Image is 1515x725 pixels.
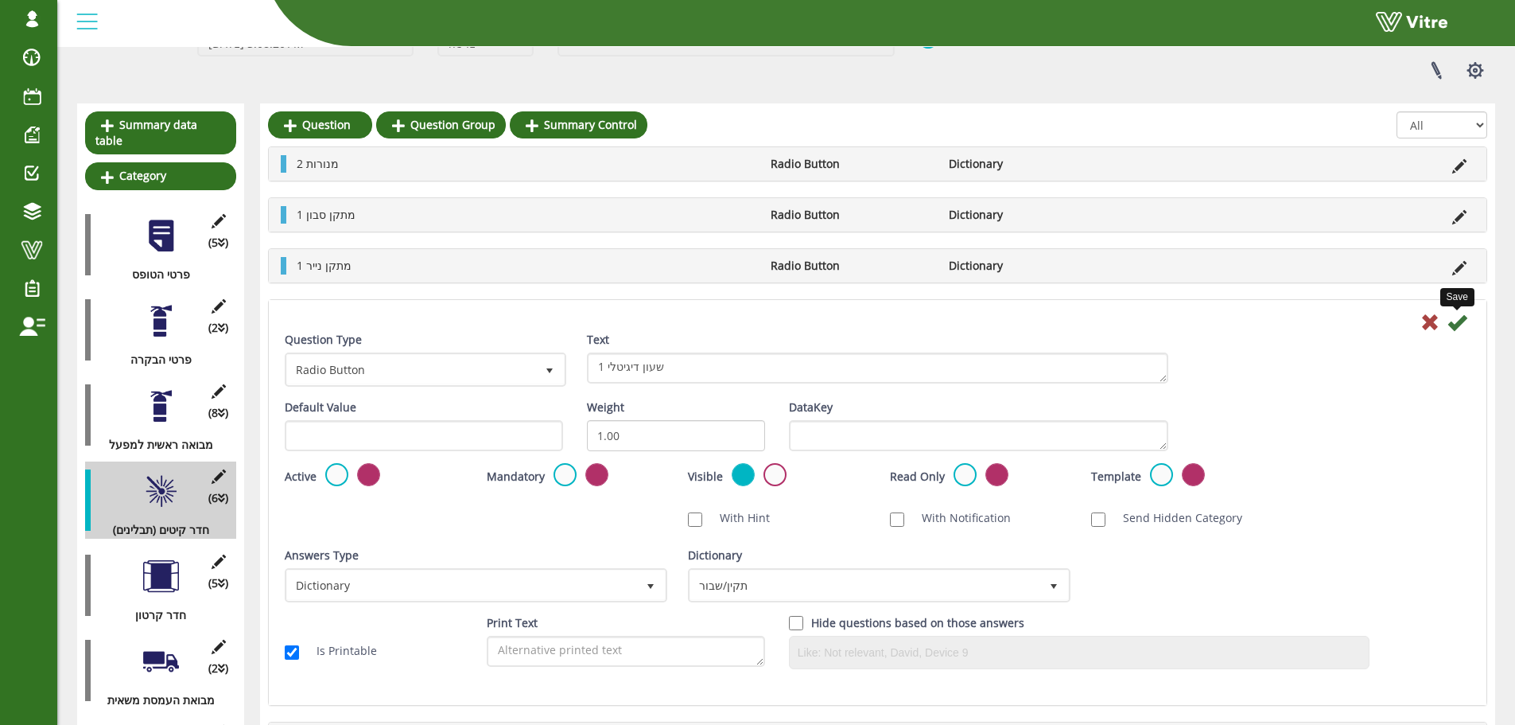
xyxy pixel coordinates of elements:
[535,355,564,384] span: select
[704,509,770,527] label: With Hint
[941,155,1119,173] li: Dictionary
[688,547,742,564] label: Dictionary
[636,571,665,599] span: select
[763,206,941,224] li: Radio Button
[285,399,356,416] label: Default Value
[208,489,228,507] span: (6 )
[487,614,538,632] label: Print Text
[297,207,355,222] span: 1 מתקן סבון
[1107,509,1242,527] label: Send Hidden Category
[688,513,702,527] input: With Hint
[941,206,1119,224] li: Dictionary
[287,355,535,384] span: Radio Button
[285,547,359,564] label: Answers Type
[287,571,636,599] span: Dictionary
[688,468,723,485] label: Visible
[208,234,228,251] span: (5 )
[208,660,228,677] span: (2 )
[85,351,224,368] div: פרטי הבקרה
[941,257,1119,275] li: Dictionary
[85,692,224,709] div: מבואת העמסת משאית
[301,642,377,660] label: Is Printable
[690,571,1039,599] span: תקין/שבור
[890,513,904,527] input: With Notification
[285,468,317,485] label: Active
[85,606,224,624] div: חדר קרטון
[85,436,224,454] div: מבואה ראשית למפעל
[85,266,224,283] div: פרטי הטופס
[890,468,945,485] label: Read Only
[376,111,506,138] a: Question Group
[487,468,545,485] label: Mandatory
[285,331,362,349] label: Question Type
[587,399,624,416] label: Weight
[297,258,352,273] span: 1 מתקן נייר
[789,399,833,416] label: DataKey
[285,645,299,660] input: Is Printable
[789,616,803,630] input: Hide question based on answer
[208,319,228,337] span: (2 )
[1039,571,1068,599] span: select
[85,111,236,154] a: Summary data table
[268,111,372,138] a: Question
[763,257,941,275] li: Radio Button
[811,614,1024,632] label: Hide questions based on those answers
[85,521,224,539] div: חדר קיטים (תבלינים)
[85,162,236,189] a: Category
[906,509,1011,527] label: With Notification
[510,111,647,138] a: Summary Control
[208,404,228,422] span: (8 )
[763,155,941,173] li: Radio Button
[1440,288,1474,306] div: Save
[1091,468,1141,485] label: Template
[587,353,1168,384] textarea: 1 שעון דיגיטלי
[208,575,228,592] span: (5 )
[297,156,339,171] span: 2 מנורות
[1091,513,1105,527] input: Send Hidden Category
[587,331,609,349] label: Text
